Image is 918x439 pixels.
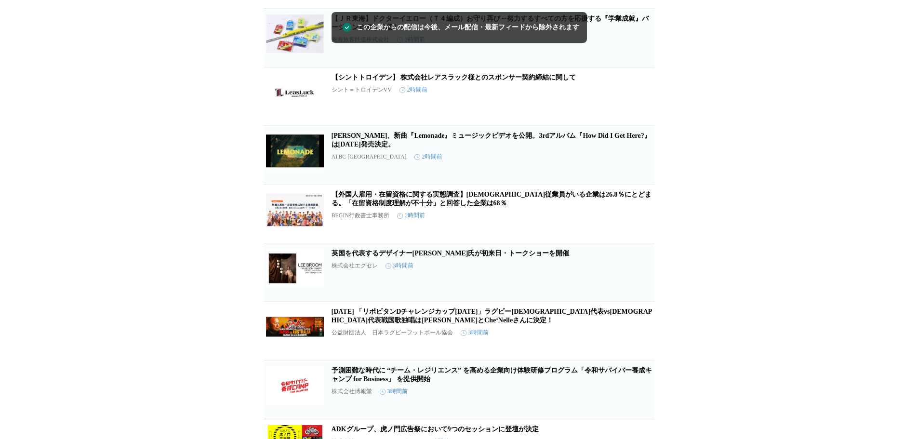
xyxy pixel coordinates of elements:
[461,329,489,337] time: 3時間前
[332,262,378,270] p: 株式会社エクセレ
[332,191,652,207] a: 【外国人雇用・在留資格に関する実態調査】[DEMOGRAPHIC_DATA]従業員がいる企業は26.8％にとどまる。「在留資格制度理解が不十分」と回答した企業は68％
[266,73,324,112] img: 【シントトロイデン】 株式会社レアスラック様とのスポンサー契約締結に関して
[266,366,324,405] img: 予測困難な時代に “チーム・レジリエンス” を高める企業向け体験研修プログラム「令和サバイバー養成キャンプ for Business」 を提供開始
[332,426,539,433] a: ADKグループ、虎ノ門広告祭において9つのセッションに登壇が決定
[332,86,392,94] p: シント＝トロイデンVV
[332,367,652,383] a: 予測困難な時代に “チーム・レジリエンス” を高める企業向け体験研修プログラム「令和サバイバー養成キャンプ for Business」 を提供開始
[332,308,652,324] a: [DATE] 「リポビタンDチャレンジカップ[DATE]」ラグビー[DEMOGRAPHIC_DATA]代表vs[DEMOGRAPHIC_DATA]代表戦国歌独唱は[PERSON_NAME]とCh...
[266,132,324,170] img: Louis Tomlinson、新曲『Lemonade』ミュージックビデオを公開。3rdアルバム『How Did I Get Here?』は2026年1月23日発売決定。
[332,153,407,160] p: ATBC [GEOGRAPHIC_DATA]
[266,14,324,53] img: 【ＪＲ東海】ドクターイエロー（Ｔ４編成）お守り再び～努力するすべての方を応援する『学業成就』バージョン６種が登場！～
[357,22,579,33] span: この企業からの配信は今後、メール配信・最新フィードから除外されます
[332,212,390,220] p: BEGIN行政書士事務所
[386,262,413,270] time: 3時間前
[332,15,649,31] a: 【ＪＲ東海】ドクターイエロー（Ｔ４編成）お守り再び～努力するすべての方を応援する『学業成就』バージョン６種が登場！～
[332,329,453,337] p: 公益財団法人 日本ラグビーフットボール協会
[266,249,324,288] img: 英国を代表するデザイナーLee Broom氏が初来日・トークショーを開催
[332,132,651,148] a: [PERSON_NAME]、新曲『Lemonade』ミュージックビデオを公開。3rdアルバム『How Did I Get Here?』は[DATE]発売決定。
[380,387,408,396] time: 3時間前
[397,212,425,220] time: 2時間前
[266,190,324,229] img: 【外国人雇用・在留資格に関する実態調査】外国人従業員がいる企業は26.8％にとどまる。「在留資格制度理解が不十分」と回答した企業は68％
[414,153,442,161] time: 2時間前
[266,307,324,346] img: 10月25日(土) 「リポビタンDチャレンジカップ2025」ラグビー日本代表vsオーストラリア代表戦国歌独唱はCrystal KayさんとChe‘Nelleさんに決定！
[399,86,427,94] time: 2時間前
[332,387,372,396] p: 株式会社博報堂
[332,250,570,257] a: 英国を代表するデザイナー[PERSON_NAME]氏が初来日・トークショーを開催
[332,74,576,81] a: 【シントトロイデン】 株式会社レアスラック様とのスポンサー契約締結に関して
